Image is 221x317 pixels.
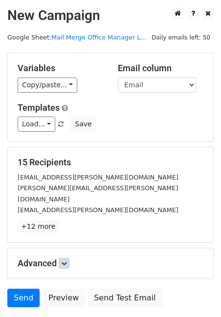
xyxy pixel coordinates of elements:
[18,63,103,74] h5: Variables
[18,206,178,214] small: [EMAIL_ADDRESS][PERSON_NAME][DOMAIN_NAME]
[7,34,146,41] small: Google Sheet:
[18,184,178,203] small: [PERSON_NAME][EMAIL_ADDRESS][PERSON_NAME][DOMAIN_NAME]
[18,174,178,181] small: [EMAIL_ADDRESS][PERSON_NAME][DOMAIN_NAME]
[7,289,40,307] a: Send
[88,289,162,307] a: Send Test Email
[172,270,221,317] iframe: Chat Widget
[18,220,59,233] a: +12 more
[51,34,146,41] a: Mail Merge Office Manager L...
[18,157,203,168] h5: 15 Recipients
[18,117,55,132] a: Load...
[7,7,214,24] h2: New Campaign
[42,289,85,307] a: Preview
[18,78,77,93] a: Copy/paste...
[18,258,203,269] h5: Advanced
[148,34,214,41] a: Daily emails left: 50
[118,63,203,74] h5: Email column
[70,117,96,132] button: Save
[148,32,214,43] span: Daily emails left: 50
[18,102,60,113] a: Templates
